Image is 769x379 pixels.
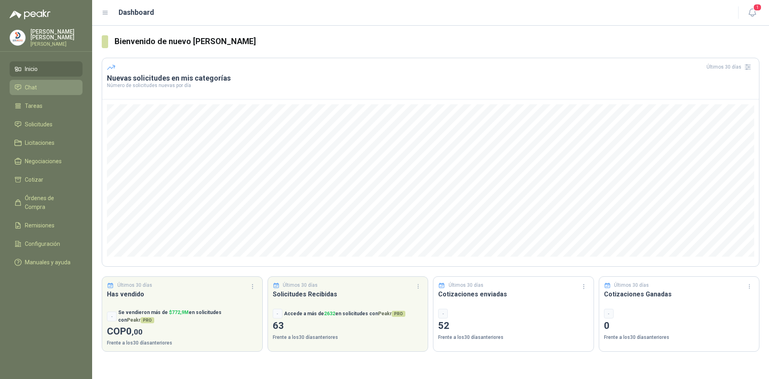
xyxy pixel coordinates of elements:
div: - [273,309,282,318]
p: Frente a los 30 días anteriores [273,334,423,341]
span: Inicio [25,65,38,73]
p: Frente a los 30 días anteriores [604,334,755,341]
a: Remisiones [10,218,83,233]
a: Inicio [10,61,83,77]
h3: Cotizaciones enviadas [438,289,589,299]
a: Cotizar [10,172,83,187]
div: - [438,309,448,318]
span: Configuración [25,239,60,248]
span: Cotizar [25,175,43,184]
span: Manuales y ayuda [25,258,70,267]
a: Configuración [10,236,83,251]
h3: Cotizaciones Ganadas [604,289,755,299]
p: Últimos 30 días [117,282,152,289]
p: 63 [273,318,423,334]
button: 1 [745,6,759,20]
span: Negociaciones [25,157,62,166]
span: 0 [126,326,143,337]
span: 2632 [324,311,335,316]
h3: Has vendido [107,289,258,299]
h3: Bienvenido de nuevo [PERSON_NAME] [115,35,759,48]
a: Chat [10,80,83,95]
span: Chat [25,83,37,92]
p: Últimos 30 días [283,282,318,289]
div: Últimos 30 días [707,61,754,73]
p: Últimos 30 días [449,282,483,289]
span: ,00 [132,327,143,336]
h3: Nuevas solicitudes en mis categorías [107,73,754,83]
span: Licitaciones [25,138,54,147]
span: PRO [141,317,154,323]
div: - [604,309,614,318]
p: Accede a más de en solicitudes con [284,310,405,318]
p: 52 [438,318,589,334]
span: $ 772,9M [169,310,189,315]
div: - [107,312,117,321]
p: Frente a los 30 días anteriores [107,339,258,347]
span: Órdenes de Compra [25,194,75,211]
h3: Solicitudes Recibidas [273,289,423,299]
span: Solicitudes [25,120,52,129]
p: Frente a los 30 días anteriores [438,334,589,341]
h1: Dashboard [119,7,154,18]
img: Logo peakr [10,10,50,19]
p: 0 [604,318,755,334]
p: Número de solicitudes nuevas por día [107,83,754,88]
p: [PERSON_NAME] [30,42,83,47]
a: Tareas [10,98,83,113]
span: Peakr [378,311,405,316]
a: Solicitudes [10,117,83,132]
a: Negociaciones [10,154,83,169]
p: Se vendieron más de en solicitudes con [118,309,258,324]
a: Órdenes de Compra [10,191,83,215]
img: Company Logo [10,30,25,45]
span: PRO [392,311,405,317]
span: Peakr [127,317,154,323]
span: Remisiones [25,221,54,230]
p: Últimos 30 días [614,282,649,289]
p: [PERSON_NAME] [PERSON_NAME] [30,29,83,40]
p: COP [107,324,258,339]
a: Licitaciones [10,135,83,150]
span: Tareas [25,101,42,110]
a: Manuales y ayuda [10,255,83,270]
span: 1 [753,4,762,11]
